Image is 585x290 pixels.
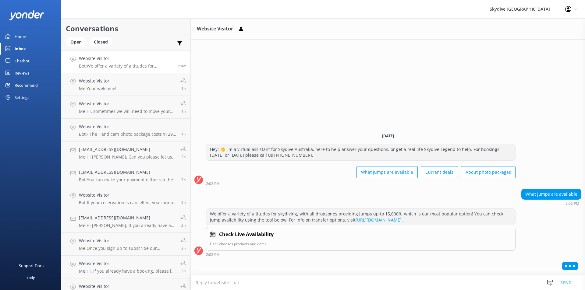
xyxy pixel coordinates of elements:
[181,268,186,274] span: Sep 29 2025 11:02am (UTC +10:00) Australia/Brisbane
[206,209,515,225] div: We offer a variety of altitudes for skydiving, with all dropzones providing jumps up to 15,000ft,...
[61,73,190,96] a: Website VisitorMe:Your welcome!1h
[79,283,176,290] h4: Website Visitor
[61,142,190,164] a: [EMAIL_ADDRESS][DOMAIN_NAME]Me:Hi [PERSON_NAME], Can you please let us know which location and wh...
[61,210,190,233] a: [EMAIL_ADDRESS][DOMAIN_NAME]Me:Hi [PERSON_NAME], If you already have a booking, please let us kno...
[79,100,176,107] h4: Website Visitor
[356,217,403,223] a: [URL][DOMAIN_NAME].
[206,253,220,257] strong: 2:02 PM
[79,268,176,274] p: Me: Hi, If you already have a booking, please let us know your booking number. We will check the ...
[79,200,177,205] p: Bot: If your reservation is cancelled, you cannot change the time and place. However, if you prov...
[210,241,512,247] p: User chooses products and dates.
[79,109,176,114] p: Me: Hi, sometimes we will need to move your check in time due to the weather or operational reason.
[206,181,516,186] div: Sep 29 2025 02:02pm (UTC +10:00) Australia/Brisbane
[421,166,458,178] button: Current deals
[79,246,176,251] p: Me: Once you sign up to subscribe our newsletter, you will receive a promotion code for your birt...
[61,256,190,278] a: Website VisitorMe:Hi, If you already have a booking, please let us know your booking number. We w...
[79,123,177,130] h4: Website Visitor
[565,202,579,205] strong: 2:02 PM
[181,200,186,205] span: Sep 29 2025 11:38am (UTC +10:00) Australia/Brisbane
[522,189,581,199] div: What jumps are available
[197,25,233,33] h3: Website Visitor
[206,144,515,160] div: Hey! 👋 I'm a virtual assistant for Skydive Australia, here to help answer your questions, or get ...
[19,260,44,272] div: Support Docs
[178,63,186,68] span: Sep 29 2025 02:02pm (UTC +10:00) Australia/Brisbane
[15,79,38,91] div: Recommend
[206,252,516,257] div: Sep 29 2025 02:02pm (UTC +10:00) Australia/Brisbane
[79,63,174,69] p: Bot: We offer a variety of altitudes for skydiving, with all dropzones providing jumps up to 15,0...
[89,37,112,47] div: Closed
[15,43,26,55] div: Inbox
[61,96,190,119] a: Website VisitorMe:Hi, sometimes we will need to move your check in time due to the weather or ope...
[79,237,176,244] h4: Website Visitor
[66,37,86,47] div: Open
[79,131,177,137] p: Bot: - The Handicam photo package costs $129 per person and includes photos of your entire experi...
[181,154,186,159] span: Sep 29 2025 11:57am (UTC +10:00) Australia/Brisbane
[181,177,186,182] span: Sep 29 2025 11:53am (UTC +10:00) Australia/Brisbane
[15,91,29,103] div: Settings
[9,10,44,20] img: yonder-white-logo.png
[79,223,176,228] p: Me: Hi [PERSON_NAME], If you already have a booking, please let us know your booking number. We w...
[15,55,30,67] div: Chatbot
[79,260,176,267] h4: Website Visitor
[356,166,418,178] button: What jumps are available
[89,38,115,45] a: Closed
[79,86,116,91] p: Me: Your welcome!
[181,223,186,228] span: Sep 29 2025 11:07am (UTC +10:00) Australia/Brisbane
[61,50,190,73] a: Website VisitorBot:We offer a variety of altitudes for skydiving, with all dropzones providing ju...
[79,215,176,221] h4: [EMAIL_ADDRESS][DOMAIN_NAME]
[15,67,29,79] div: Reviews
[181,86,186,91] span: Sep 29 2025 12:51pm (UTC +10:00) Australia/Brisbane
[206,182,220,186] strong: 2:02 PM
[79,78,116,84] h4: Website Visitor
[61,233,190,256] a: Website VisitorMe:Once you sign up to subscribe our newsletter, you will receive a promotion code...
[79,192,177,198] h4: Website Visitor
[79,177,177,183] p: Bot: You can make your payment either via the website or over the phone by calling [PHONE_NUMBER]...
[219,231,274,239] h4: Check Live Availability
[61,187,190,210] a: Website VisitorBot:If your reservation is cancelled, you cannot change the time and place. Howeve...
[66,23,186,34] h2: Conversations
[181,109,186,114] span: Sep 29 2025 12:07pm (UTC +10:00) Australia/Brisbane
[61,164,190,187] a: [EMAIL_ADDRESS][DOMAIN_NAME]Bot:You can make your payment either via the website or over the phon...
[15,30,26,43] div: Home
[66,38,89,45] a: Open
[181,246,186,251] span: Sep 29 2025 11:05am (UTC +10:00) Australia/Brisbane
[79,146,176,153] h4: [EMAIL_ADDRESS][DOMAIN_NAME]
[79,55,174,62] h4: Website Visitor
[181,131,186,137] span: Sep 29 2025 12:04pm (UTC +10:00) Australia/Brisbane
[61,119,190,142] a: Website VisitorBot:- The Handicam photo package costs $129 per person and includes photos of your...
[79,169,177,176] h4: [EMAIL_ADDRESS][DOMAIN_NAME]
[521,201,581,205] div: Sep 29 2025 02:02pm (UTC +10:00) Australia/Brisbane
[27,272,35,284] div: Help
[378,133,398,138] span: [DATE]
[79,154,176,160] p: Me: Hi [PERSON_NAME], Can you please let us know which location and what date are you booking for?
[461,166,516,178] button: About photo packages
